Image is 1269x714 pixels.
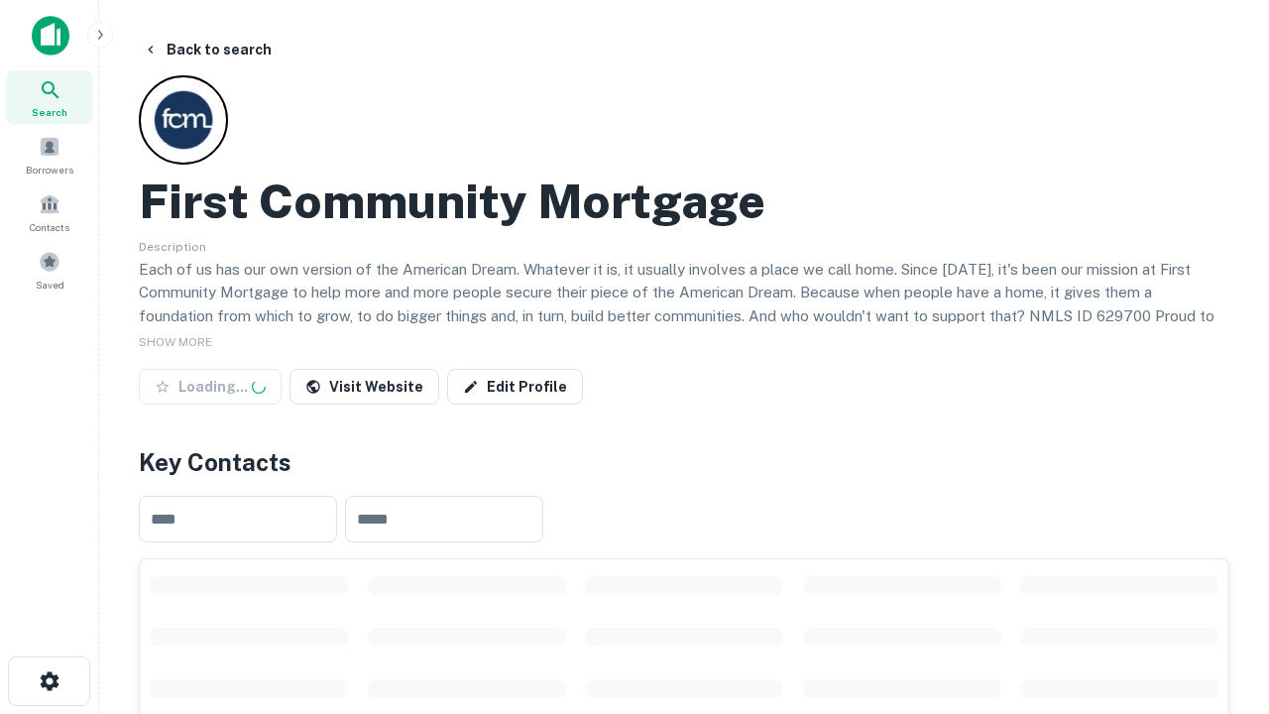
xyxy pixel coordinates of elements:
span: Contacts [30,219,69,235]
span: Saved [36,277,64,293]
img: capitalize-icon.png [32,16,69,56]
h2: First Community Mortgage [139,173,765,230]
iframe: Chat Widget [1170,492,1269,587]
a: Borrowers [6,128,93,181]
a: Saved [6,243,93,297]
span: Borrowers [26,162,73,178]
p: Each of us has our own version of the American Dream. Whatever it is, it usually involves a place... [139,258,1229,351]
a: Search [6,70,93,124]
span: Search [32,104,67,120]
h4: Key Contacts [139,444,1229,480]
a: Visit Website [289,369,439,405]
span: Description [139,240,206,254]
a: Edit Profile [447,369,583,405]
a: Contacts [6,185,93,239]
span: SHOW MORE [139,335,212,349]
button: Back to search [135,32,280,67]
